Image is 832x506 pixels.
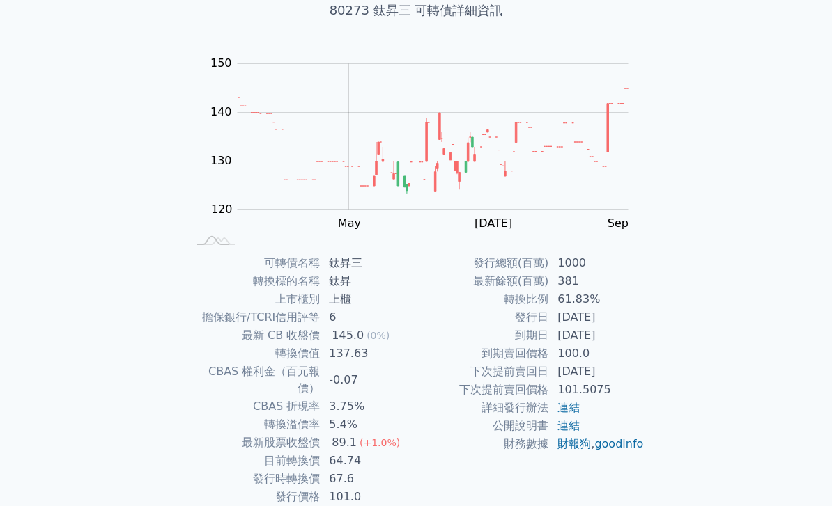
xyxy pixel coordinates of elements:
h1: 80273 鈦昇三 可轉債詳細資訊 [171,1,661,20]
div: 89.1 [329,434,360,451]
td: [DATE] [549,363,645,381]
td: 3.75% [321,397,416,416]
tspan: 150 [210,56,232,70]
td: 發行時轉換價 [187,470,321,488]
td: 100.0 [549,345,645,363]
a: 連結 [557,419,580,432]
td: 1000 [549,254,645,272]
td: , [549,435,645,453]
td: 101.5075 [549,381,645,399]
td: 最新餘額(百萬) [416,272,549,290]
a: goodinfo [594,437,643,450]
td: 發行價格 [187,488,321,506]
td: 61.83% [549,290,645,308]
td: 詳細發行辦法 [416,399,549,417]
tspan: 120 [211,203,233,216]
td: CBAS 權利金（百元報價） [187,363,321,397]
td: 上市櫃別 [187,290,321,308]
td: 下次提前賣回日 [416,363,549,381]
td: [DATE] [549,326,645,345]
td: 發行日 [416,308,549,326]
tspan: 140 [210,105,232,118]
tspan: [DATE] [475,216,512,230]
td: 上櫃 [321,290,416,308]
td: 目前轉換價 [187,452,321,470]
td: 轉換標的名稱 [187,272,321,290]
td: 財務數據 [416,435,549,453]
td: 發行總額(百萬) [416,254,549,272]
td: 鈦昇 [321,272,416,290]
td: 6 [321,308,416,326]
td: 67.6 [321,470,416,488]
a: 連結 [557,401,580,414]
td: 64.74 [321,452,416,470]
td: 下次提前賣回價格 [416,381,549,399]
a: 財報狗 [557,437,591,450]
td: 轉換價值 [187,345,321,363]
span: (0%) [367,330,390,341]
td: 可轉債名稱 [187,254,321,272]
tspan: 130 [210,154,232,167]
td: 137.63 [321,345,416,363]
td: 最新股票收盤價 [187,434,321,452]
td: 381 [549,272,645,290]
td: [DATE] [549,308,645,326]
td: CBAS 折現率 [187,397,321,416]
g: Chart [203,56,649,230]
td: 到期日 [416,326,549,345]
td: 轉換比例 [416,290,549,308]
td: 到期賣回價格 [416,345,549,363]
td: 101.0 [321,488,416,506]
td: 鈦昇三 [321,254,416,272]
td: 5.4% [321,416,416,434]
span: (+1.0%) [360,437,400,448]
td: 最新 CB 收盤價 [187,326,321,345]
td: 轉換溢價率 [187,416,321,434]
td: -0.07 [321,363,416,397]
td: 公開說明書 [416,417,549,435]
td: 擔保銀行/TCRI信用評等 [187,308,321,326]
div: 145.0 [329,327,367,344]
tspan: Sep [608,216,629,230]
tspan: May [338,216,361,230]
